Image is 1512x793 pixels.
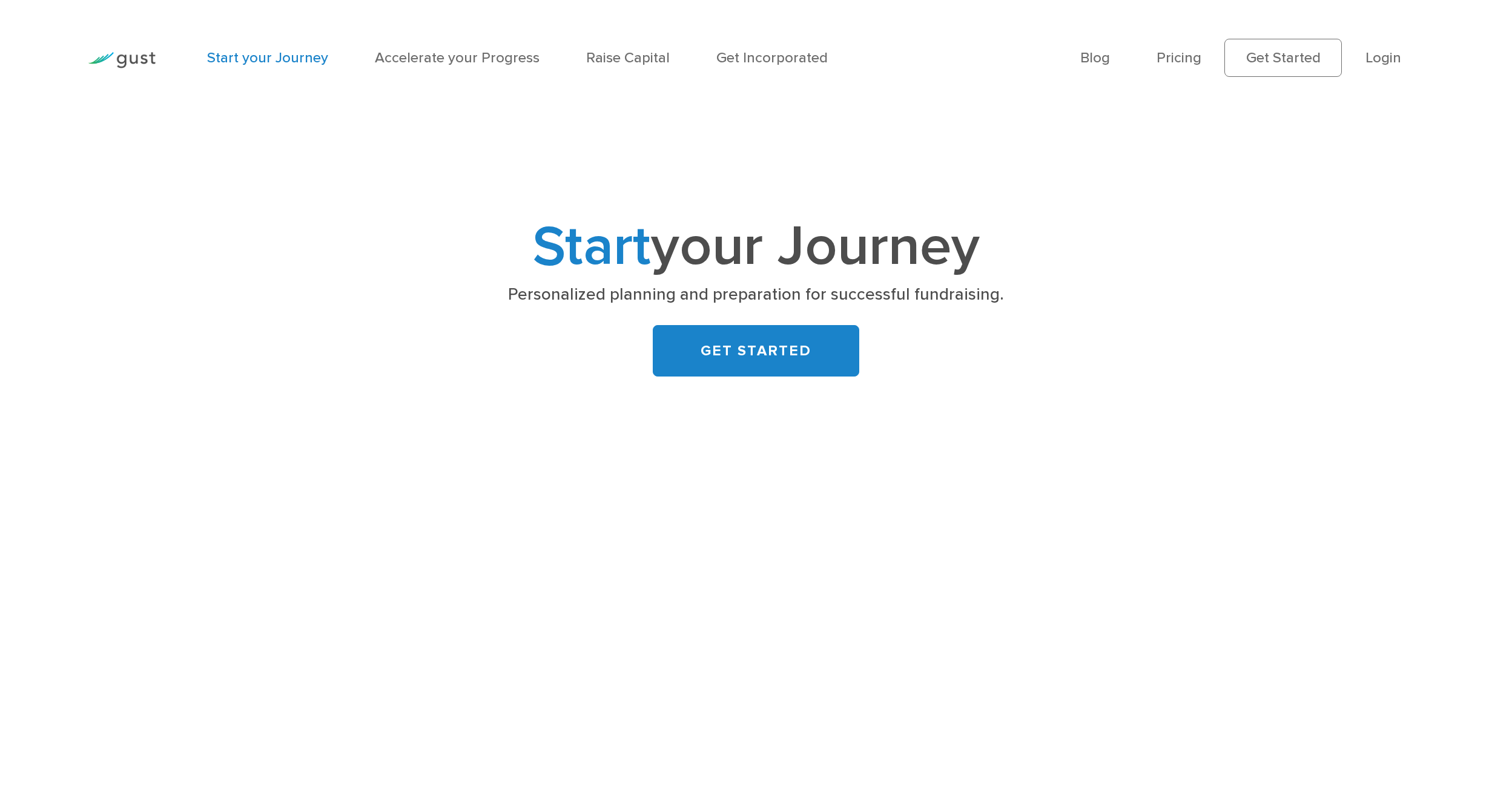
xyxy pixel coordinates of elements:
[1365,49,1401,67] a: Login
[444,283,1068,306] p: Personalized planning and preparation for successful fundraising.
[586,49,670,67] a: Raise Capital
[716,49,828,67] a: Get Incorporated
[438,221,1074,272] h1: your Journey
[653,325,859,377] a: GET STARTED
[1224,39,1342,77] a: Get Started
[88,52,156,68] img: Gust Logo
[532,213,651,280] span: Start
[1157,49,1201,67] a: Pricing
[375,49,540,67] a: Accelerate your Progress
[207,49,328,67] a: Start your Journey
[1080,49,1110,67] a: Blog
